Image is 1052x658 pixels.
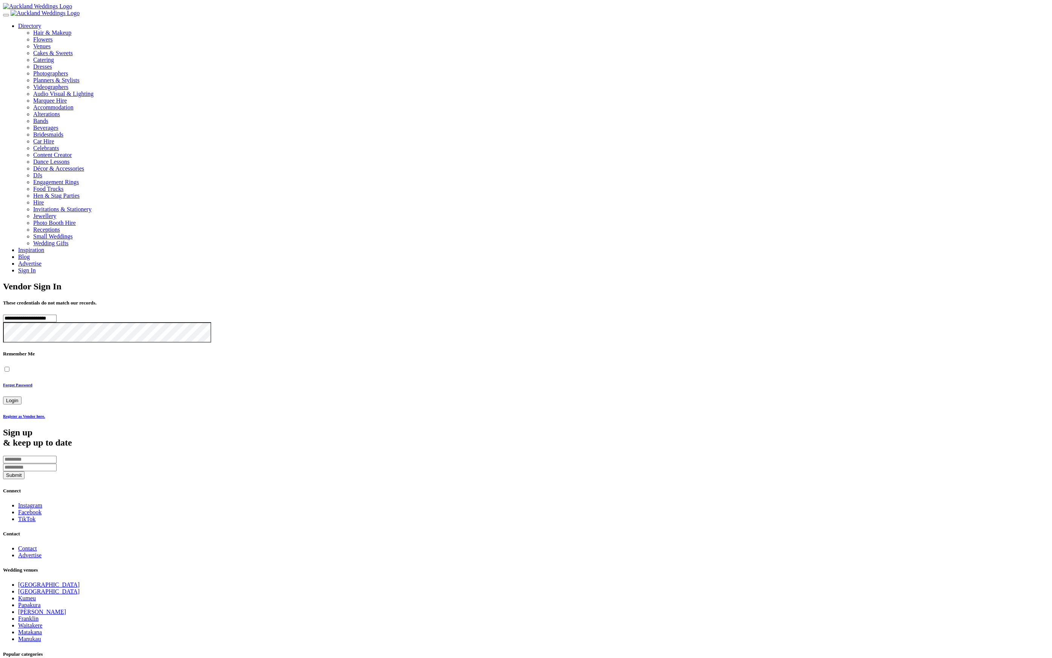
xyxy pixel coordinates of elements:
[3,3,72,10] img: Auckland Weddings Logo
[33,199,44,206] a: Hire
[3,397,22,404] button: Login
[33,172,42,178] a: DJs
[18,595,36,601] a: Kumeu
[33,111,60,117] a: Alterations
[33,192,80,199] a: Hen & Stag Parties
[3,281,1049,292] h1: Vendor Sign In
[33,57,1049,63] a: Catering
[33,220,76,226] a: Photo Booth Hire
[5,367,9,372] input: Remember Me
[33,240,68,246] a: Wedding Gifts
[18,615,38,622] a: Franklin
[33,84,1049,91] a: Videographers
[18,502,42,509] a: Instagram
[33,70,1049,77] a: Photographers
[18,588,80,595] a: [GEOGRAPHIC_DATA]
[3,531,1049,537] h5: Contact
[3,383,1049,387] a: Forgot Password
[33,97,1049,104] a: Marquee Hire
[18,609,66,615] a: [PERSON_NAME]
[33,179,79,185] a: Engagement Rings
[33,91,1049,97] a: Audio Visual & Lighting
[3,14,9,16] button: Menu
[33,152,72,158] a: Content Creator
[33,104,74,111] a: Accommodation
[33,233,73,240] a: Small Weddings
[18,247,44,253] a: Inspiration
[33,77,1049,84] a: Planners & Stylists
[33,226,60,233] a: Receptions
[33,206,92,212] a: Invitations & Stationery
[18,254,30,260] a: Blog
[33,36,1049,43] a: Flowers
[3,471,25,479] button: Submit
[33,158,69,165] a: Dance Lessons
[11,10,80,17] img: Auckland Weddings Logo
[33,186,63,192] a: Food Trucks
[33,50,1049,57] a: Cakes & Sweets
[3,351,1049,357] h5: Remember Me
[3,427,32,437] span: Sign up
[18,629,42,635] a: Matakana
[18,509,41,515] a: Facebook
[18,260,41,267] a: Advertise
[18,552,41,558] a: Advertise
[33,63,1049,70] a: Dresses
[18,545,37,552] a: Contact
[18,622,42,629] a: Waitakere
[33,165,84,172] a: Décor & Accessories
[33,29,1049,36] a: Hair & Makeup
[18,602,41,608] a: Papakura
[18,516,35,522] a: TikTok
[3,427,1049,448] h2: & keep up to date
[33,213,56,219] a: Jewellery
[3,567,1049,573] h5: Wedding venues
[18,636,41,642] a: Manukau
[33,125,58,131] a: Beverages
[3,414,1049,418] a: Register as Vendor here.
[3,300,1049,306] h5: These credentials do not match our records.
[18,267,36,274] a: Sign In
[33,43,1049,50] a: Venues
[3,488,1049,494] h5: Connect
[18,23,41,29] a: Directory
[33,131,63,138] a: Bridesmaids
[18,581,80,588] a: [GEOGRAPHIC_DATA]
[33,145,59,151] a: Celebrants
[33,138,54,145] a: Car Hire
[33,118,48,124] a: Bands
[3,651,1049,657] h5: Popular categories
